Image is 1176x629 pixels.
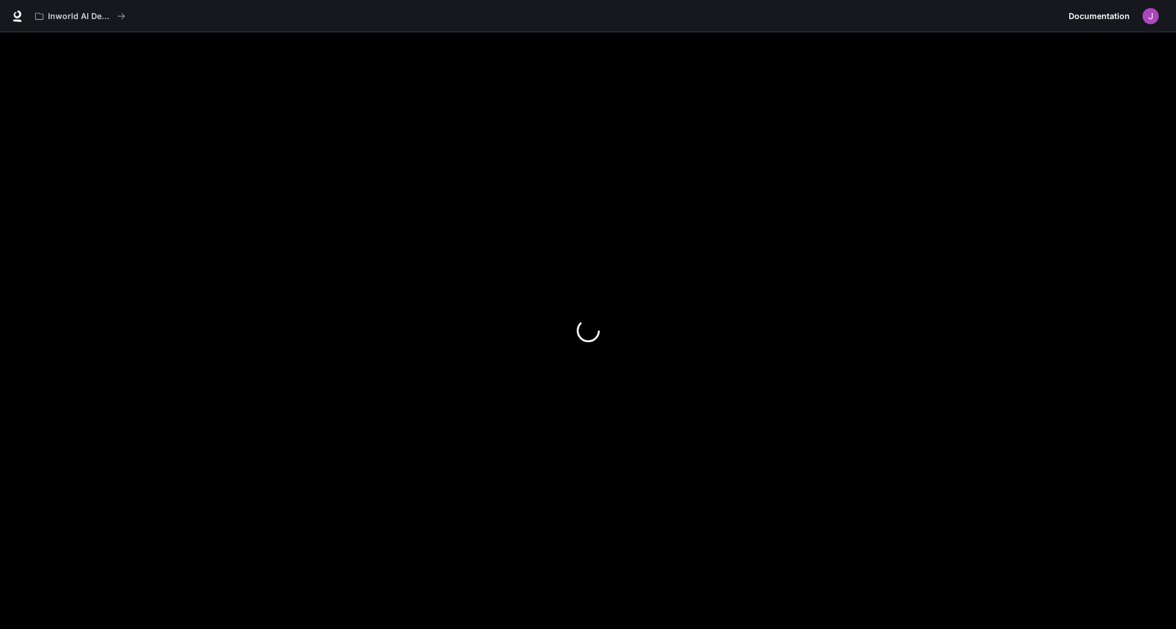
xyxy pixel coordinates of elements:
[30,5,130,28] button: All workspaces
[1139,5,1162,28] button: User avatar
[48,12,113,21] p: Inworld AI Demos
[1064,5,1134,28] a: Documentation
[1143,8,1159,24] img: User avatar
[1069,9,1130,24] span: Documentation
